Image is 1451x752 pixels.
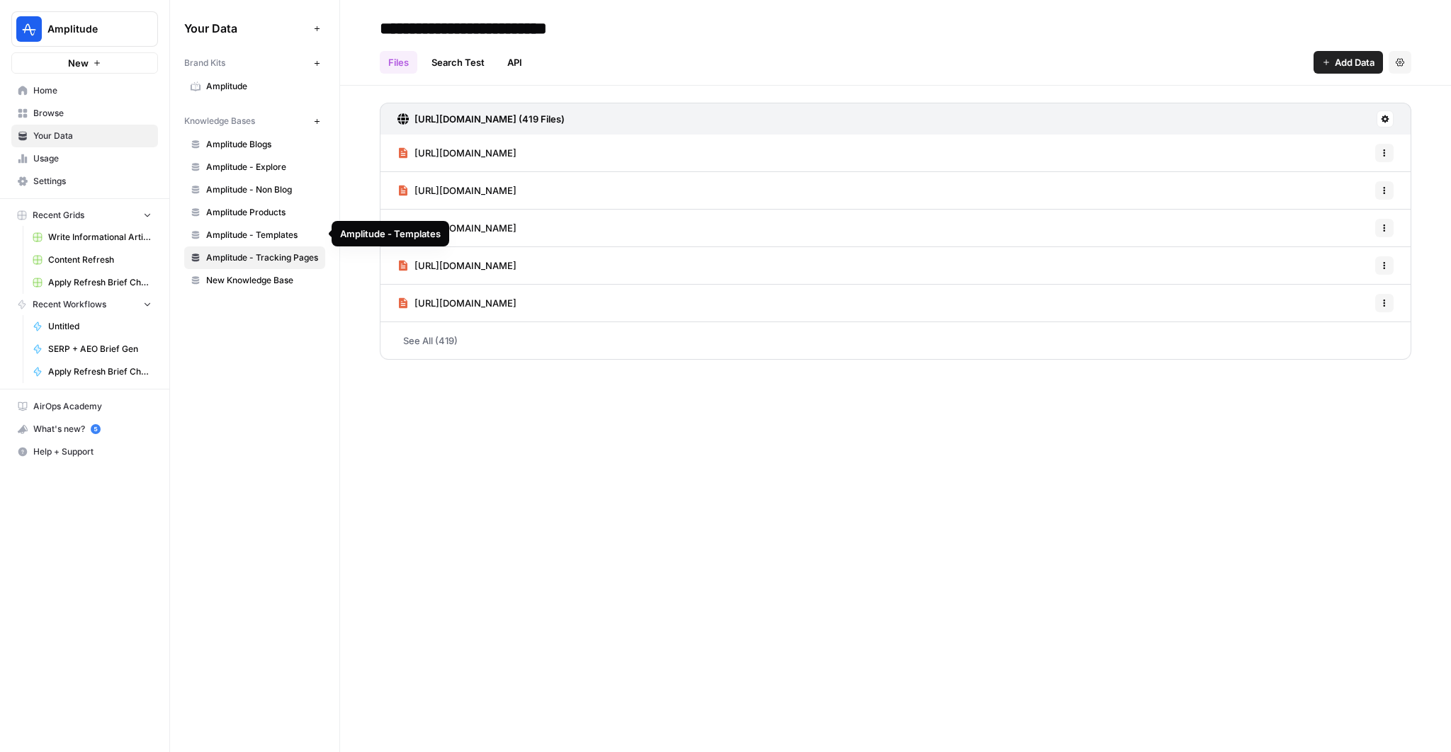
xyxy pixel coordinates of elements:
a: Amplitude Products [184,201,325,224]
span: Usage [33,152,152,165]
a: Untitled [26,315,158,338]
div: Amplitude - Templates [340,227,441,241]
a: Amplitude - Explore [184,156,325,178]
a: See All (419) [380,322,1411,359]
span: New [68,56,89,70]
span: Amplitude - Non Blog [206,183,319,196]
span: Content Refresh [48,253,152,266]
span: [URL][DOMAIN_NAME] [414,221,516,235]
span: Settings [33,175,152,188]
a: Amplitude [184,75,325,98]
a: Apply Refresh Brief Changes [26,360,158,383]
img: Amplitude Logo [16,16,42,42]
span: Apply Refresh Brief Changes Grid [48,276,152,289]
span: [URL][DOMAIN_NAME] [414,183,516,198]
span: SERP + AEO Brief Gen [48,343,152,355]
a: Amplitude - Templates [184,224,325,246]
a: [URL][DOMAIN_NAME] [397,172,516,209]
span: Write Informational Article [48,231,152,244]
span: Amplitude - Explore [206,161,319,173]
a: Search Test [423,51,493,74]
a: Content Refresh [26,249,158,271]
a: Browse [11,102,158,125]
span: Brand Kits [184,57,225,69]
span: Help + Support [33,445,152,458]
span: Amplitude [206,80,319,93]
a: [URL][DOMAIN_NAME] [397,247,516,284]
button: Workspace: Amplitude [11,11,158,47]
span: Amplitude - Templates [206,229,319,241]
text: 5 [94,426,97,433]
a: [URL][DOMAIN_NAME] (419 Files) [397,103,565,135]
span: Browse [33,107,152,120]
span: Amplitude Products [206,206,319,219]
a: 5 [91,424,101,434]
a: [URL][DOMAIN_NAME] [397,285,516,321]
button: New [11,52,158,74]
span: AirOps Academy [33,400,152,413]
span: Home [33,84,152,97]
a: AirOps Academy [11,395,158,418]
a: API [499,51,531,74]
button: Help + Support [11,440,158,463]
span: Your Data [184,20,308,37]
span: Untitled [48,320,152,333]
a: Amplitude Blogs [184,133,325,156]
h3: [URL][DOMAIN_NAME] (419 Files) [414,112,565,126]
span: [URL][DOMAIN_NAME] [414,296,516,310]
button: Add Data [1314,51,1383,74]
span: Apply Refresh Brief Changes [48,365,152,378]
span: New Knowledge Base [206,274,319,287]
span: Amplitude [47,22,133,36]
a: Files [380,51,417,74]
span: Recent Workflows [33,298,106,311]
button: What's new? 5 [11,418,158,440]
button: Recent Grids [11,205,158,226]
a: Write Informational Article [26,226,158,249]
span: Amplitude - Tracking Pages [206,251,319,264]
a: Usage [11,147,158,170]
span: [URL][DOMAIN_NAME] [414,258,516,273]
a: Your Data [11,125,158,147]
a: Amplitude - Tracking Pages [184,246,325,269]
a: Apply Refresh Brief Changes Grid [26,271,158,294]
span: Amplitude Blogs [206,138,319,151]
span: Your Data [33,130,152,142]
span: Recent Grids [33,209,84,222]
a: Settings [11,170,158,193]
a: [URL][DOMAIN_NAME] [397,210,516,246]
span: Knowledge Bases [184,115,255,127]
a: [URL][DOMAIN_NAME] [397,135,516,171]
div: What's new? [12,418,157,440]
span: Add Data [1335,55,1374,69]
a: New Knowledge Base [184,269,325,292]
a: Amplitude - Non Blog [184,178,325,201]
button: Recent Workflows [11,294,158,315]
a: Home [11,79,158,102]
a: SERP + AEO Brief Gen [26,338,158,360]
span: [URL][DOMAIN_NAME] [414,146,516,160]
